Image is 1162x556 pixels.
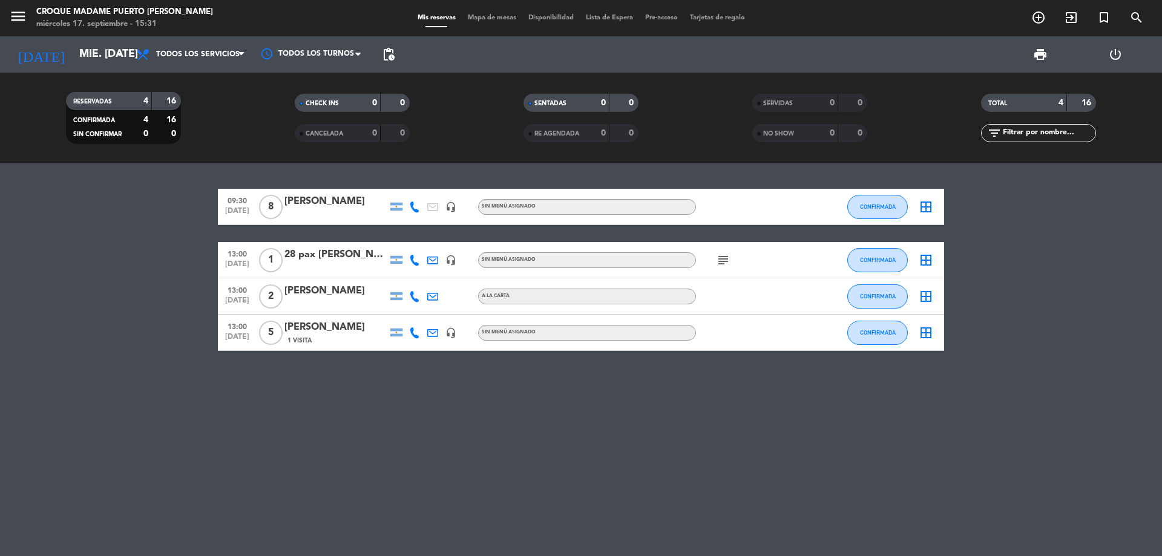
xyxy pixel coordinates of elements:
span: A LA CARTA [482,293,510,298]
strong: 16 [166,97,179,105]
button: CONFIRMADA [847,248,908,272]
span: CHECK INS [306,100,339,106]
i: border_all [919,253,933,267]
i: menu [9,7,27,25]
div: [PERSON_NAME] [284,194,387,209]
span: 13:00 [222,246,252,260]
strong: 4 [143,116,148,124]
span: 09:30 [222,193,252,207]
i: subject [716,253,730,267]
strong: 0 [858,99,865,107]
span: Disponibilidad [522,15,580,21]
button: CONFIRMADA [847,284,908,309]
button: CONFIRMADA [847,195,908,219]
strong: 4 [1059,99,1063,107]
button: menu [9,7,27,30]
span: [DATE] [222,207,252,221]
i: arrow_drop_down [113,47,127,62]
span: SIN CONFIRMAR [73,131,122,137]
span: 5 [259,321,283,345]
strong: 0 [830,129,835,137]
span: Mis reservas [412,15,462,21]
span: TOTAL [988,100,1007,106]
span: NO SHOW [763,131,794,137]
div: miércoles 17. septiembre - 15:31 [36,18,213,30]
i: turned_in_not [1097,10,1111,25]
span: Lista de Espera [580,15,639,21]
i: headset_mic [445,255,456,266]
i: [DATE] [9,41,73,68]
span: 2 [259,284,283,309]
span: [DATE] [222,296,252,310]
div: [PERSON_NAME] [284,283,387,299]
strong: 0 [400,129,407,137]
span: RE AGENDADA [534,131,579,137]
strong: 0 [629,99,636,107]
i: border_all [919,200,933,214]
span: SENTADAS [534,100,566,106]
span: [DATE] [222,260,252,274]
strong: 0 [400,99,407,107]
span: RESERVADAS [73,99,112,105]
span: Sin menú asignado [482,330,536,335]
span: print [1033,47,1048,62]
strong: 0 [830,99,835,107]
strong: 0 [601,129,606,137]
span: 13:00 [222,283,252,296]
strong: 0 [858,129,865,137]
strong: 4 [143,97,148,105]
strong: 16 [1082,99,1094,107]
span: 8 [259,195,283,219]
strong: 0 [372,99,377,107]
strong: 0 [143,129,148,138]
div: [PERSON_NAME] [284,319,387,335]
i: exit_to_app [1064,10,1078,25]
div: Croque Madame Puerto [PERSON_NAME] [36,6,213,18]
i: power_settings_new [1108,47,1123,62]
i: search [1129,10,1144,25]
span: CANCELADA [306,131,343,137]
span: Mapa de mesas [462,15,522,21]
span: Todos los servicios [156,50,240,59]
i: border_all [919,289,933,304]
strong: 0 [171,129,179,138]
span: SERVIDAS [763,100,793,106]
span: Tarjetas de regalo [684,15,751,21]
span: CONFIRMADA [860,257,896,263]
i: filter_list [987,126,1002,140]
button: CONFIRMADA [847,321,908,345]
span: CONFIRMADA [860,203,896,210]
span: CONFIRMADA [860,293,896,299]
div: 28 pax [PERSON_NAME] [284,247,387,263]
i: headset_mic [445,201,456,212]
i: add_circle_outline [1031,10,1046,25]
strong: 16 [166,116,179,124]
span: Sin menú asignado [482,204,536,209]
span: [DATE] [222,333,252,347]
span: Sin menú asignado [482,257,536,262]
span: CONFIRMADA [73,117,115,123]
span: 1 [259,248,283,272]
strong: 0 [372,129,377,137]
span: 13:00 [222,319,252,333]
strong: 0 [601,99,606,107]
i: border_all [919,325,933,340]
span: pending_actions [381,47,396,62]
span: 1 Visita [287,336,312,345]
div: LOG OUT [1078,36,1153,73]
strong: 0 [629,129,636,137]
span: CONFIRMADA [860,329,896,336]
i: headset_mic [445,327,456,338]
span: Pre-acceso [639,15,684,21]
input: Filtrar por nombre... [1002,126,1095,140]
